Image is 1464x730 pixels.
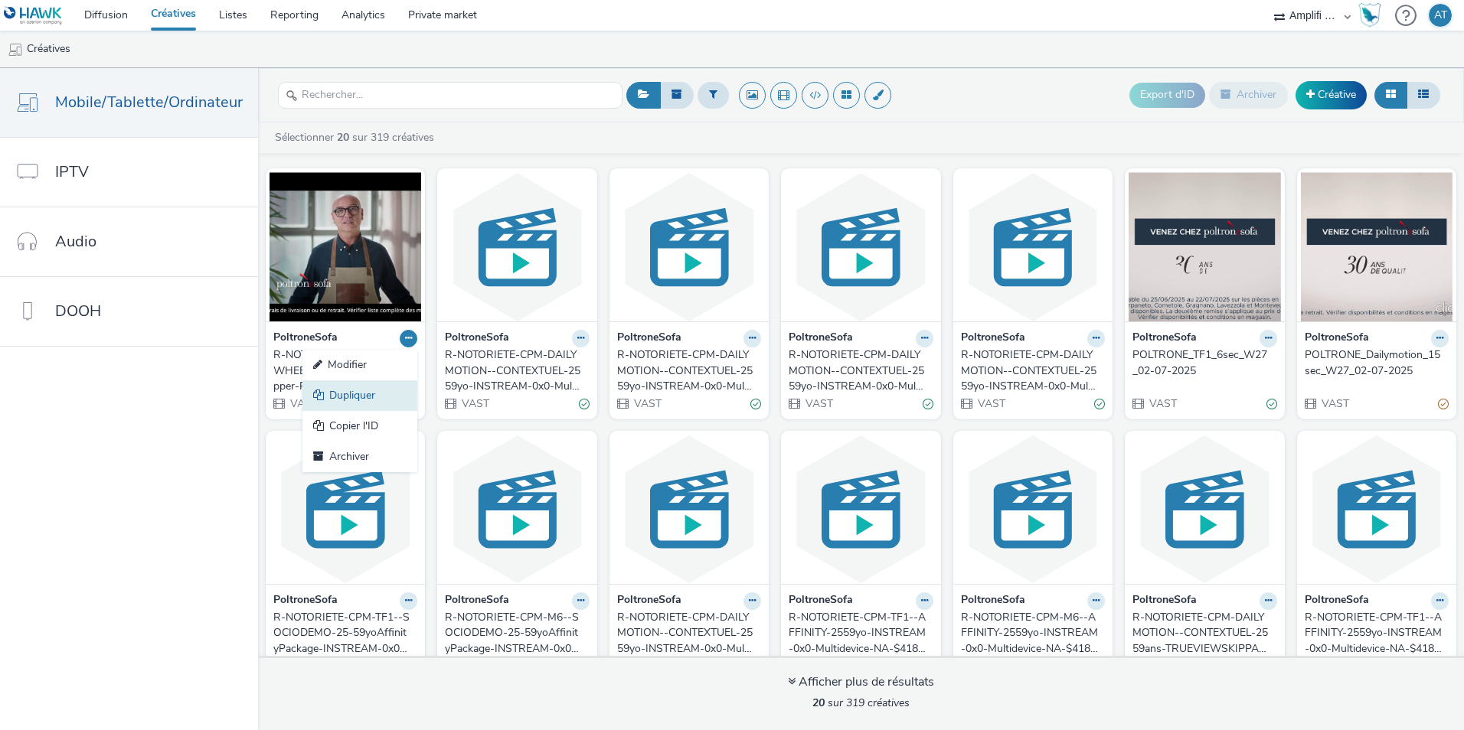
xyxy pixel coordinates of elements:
span: Audio [55,230,96,253]
div: Afficher plus de résultats [788,673,934,691]
div: Valide [1266,396,1277,412]
span: Mobile/Tablette/Ordinateur [55,91,243,113]
div: R-NOTORIETE-CPM-DAILYMOTION--CONTEXTUEL-2559yo-INSTREAM-0x0-Multidevice-6s_$424655503$-W29 [617,347,755,394]
a: Archiver [302,442,417,472]
strong: PoltroneSofa [617,592,681,610]
strong: PoltroneSofa [789,592,853,610]
img: R-NOTORIETE-CPM-DAILYMOTION--CONTEXTUEL-2559yo-INSTREAM-0x0-Multidevice-6s_$424655503$$-W28 visual [785,172,936,321]
a: Hawk Academy [1358,3,1387,28]
div: R-NOTORIETE-CPM-DAILYMOTION--CONTEXTUEL-2559yo-INSTREAM-0x0-Multidevice-6s_$424655503$$-W28 [789,347,926,394]
a: R-NOTORIETE-CPM-TF1--AFFINITY-2559yo-INSTREAM-0x0-Multidevice-NA-$418297262-$W14 [1305,610,1449,657]
strong: 20 [812,696,825,710]
span: VAST [289,396,318,411]
div: R-NOTORIETE-CPM-DAILYMOTION--CONTEXTUEL-2559yo-INSTREAM-0x0-Multidevice-NA-$421353285$-W20 [617,610,755,657]
a: R-NOTORIETE-CPM-M6--SOCIODEMO-25-59yoAffinityPackage-INSTREAM-0x0-Multidevice-NA-$420820753$-W20 [445,610,589,657]
img: R-NOTORIETE-CPM-DAILYMOTION--CONTEXTUEL-2559ans-TRUEVIEWSKIPPABLE-0x0-Multidevice-NA-$418583145$-... [1129,435,1280,584]
a: Modifier [302,350,417,380]
div: R-NOTORIETE-CPM-DAILYMOTION--CONTEXTUEL-2559ans-TRUEVIEWSKIPPABLE-0x0-Multidevice-NA-$418583145$-W16 [1132,610,1270,657]
a: R-NOTORIETE-CPM-FREEWHEEL--CUSTOM-DataShopper-PREROLL-1x1-Multidevice-15s-P-PREROLL-1x1-W35Promo-$$ [273,347,417,394]
span: VAST [804,396,833,411]
button: Grille [1374,82,1407,108]
div: AT [1434,4,1447,27]
div: R-NOTORIETE-CPM-DAILYMOTION--CONTEXTUEL-2559yo-INSTREAM-0x0-Multidevice-NA_15_$425066631$-W28 [961,347,1099,394]
a: R-NOTORIETE-CPM-M6--AFFINITY-2559yo-INSTREAM-0x0-Multidevice-NA-$418586523$-W16 [961,610,1105,657]
div: Valide [579,396,590,412]
img: undefined Logo [4,6,63,25]
div: POLTRONE_TF1_6sec_W27_02-07-2025 [1132,347,1270,379]
div: POLTRONE_Dailymotion_15sec_W27_02-07-2025 [1305,347,1443,379]
img: POLTRONE_Dailymotion_15sec_W27_02-07-2025 visual [1301,172,1453,321]
span: VAST [1320,396,1349,411]
strong: 20 [337,130,349,145]
img: R-NOTORIETE-CPM-DAILYMOTION--CONTEXTUEL-2559yo-INSTREAM-0x0-Multidevice-NA_15_$425066631$-W28 visual [957,172,1109,321]
a: Sélectionner sur 319 créatives [273,130,440,145]
div: R-NOTORIETE-CPM-FREEWHEEL--CUSTOM-DataShopper-PREROLL-1x1-Multidevice-15s-P-PREROLL-1x1-W35Promo-$$ [273,347,411,394]
span: VAST [632,396,662,411]
strong: PoltroneSofa [961,330,1025,347]
img: R-NOTORIETE-CPM-DAILYMOTION--CONTEXTUEL-2559yo-INSTREAM-0x0-Multidevice-NA_$425066631$_W29 visual [441,172,593,321]
a: R-NOTORIETE-CPM-TF1--AFFINITY-2559yo-INSTREAM-0x0-Multidevice-NA-$418297262$-W16 [789,610,933,657]
div: R-NOTORIETE-CPM-TF1--AFFINITY-2559yo-INSTREAM-0x0-Multidevice-NA-$418297262-$W14 [1305,610,1443,657]
strong: PoltroneSofa [273,592,338,610]
span: IPTV [55,161,89,183]
div: R-NOTORIETE-CPM-TF1--AFFINITY-2559yo-INSTREAM-0x0-Multidevice-NA-$418297262$-W16 [789,610,926,657]
a: POLTRONE_Dailymotion_15sec_W27_02-07-2025 [1305,347,1449,379]
span: VAST [460,396,489,411]
img: R-NOTORIETE-CPM-M6--AFFINITY-2559yo-INSTREAM-0x0-Multidevice-NA-$418586523$-W16 visual [957,435,1109,584]
a: R-NOTORIETE-CPM-DAILYMOTION--CONTEXTUEL-2559yo-INSTREAM-0x0-Multidevice-6s_$424655503$-W29 [617,347,761,394]
div: Valide [1094,396,1105,412]
strong: PoltroneSofa [1305,592,1369,610]
span: sur 319 créatives [812,696,910,710]
div: R-NOTORIETE-CPM-DAILYMOTION--CONTEXTUEL-2559yo-INSTREAM-0x0-Multidevice-NA_$425066631$_W29 [445,347,583,394]
button: Archiver [1209,82,1288,108]
a: Dupliquer [302,380,417,411]
div: Valide [923,396,933,412]
span: VAST [976,396,1005,411]
strong: PoltroneSofa [1305,330,1369,347]
img: R-NOTORIETE-CPM-M6--SOCIODEMO-25-59yoAffinityPackage-INSTREAM-0x0-Multidevice-NA-$420820753$-W20 ... [441,435,593,584]
a: Copier l'ID [302,411,417,442]
img: R-NOTORIETE-CPM-DAILYMOTION--CONTEXTUEL-2559yo-INSTREAM-0x0-Multidevice-6s_$424655503$-W29 visual [613,172,765,321]
strong: PoltroneSofa [961,592,1025,610]
span: DOOH [55,300,101,322]
strong: PoltroneSofa [1132,330,1197,347]
strong: PoltroneSofa [617,330,681,347]
a: Créative [1296,81,1367,109]
div: R-NOTORIETE-CPM-M6--SOCIODEMO-25-59yoAffinityPackage-INSTREAM-0x0-Multidevice-NA-$420820753$-W20 [445,610,583,657]
a: POLTRONE_TF1_6sec_W27_02-07-2025 [1132,347,1276,379]
img: R-NOTORIETE-CPM-DAILYMOTION--CONTEXTUEL-2559yo-INSTREAM-0x0-Multidevice-NA-$421353285$-W20 visual [613,435,765,584]
img: Hawk Academy [1358,3,1381,28]
strong: PoltroneSofa [445,592,509,610]
a: R-NOTORIETE-CPM-TF1--SOCIODEMO-25-59yoAffinityPackage-INSTREAM-0x0-Multidevice-NA-$420822904$-W20 [273,610,417,657]
a: R-NOTORIETE-CPM-DAILYMOTION--CONTEXTUEL-2559yo-INSTREAM-0x0-Multidevice-NA_15_$425066631$-W28 [961,347,1105,394]
img: R-NOTORIETE-CPM-TF1--SOCIODEMO-25-59yoAffinityPackage-INSTREAM-0x0-Multidevice-NA-$420822904$-W20... [270,435,421,584]
a: R-NOTORIETE-CPM-DAILYMOTION--CONTEXTUEL-2559yo-INSTREAM-0x0-Multidevice-NA_$425066631$_W29 [445,347,589,394]
div: Valide [750,396,761,412]
img: R-NOTORIETE-CPM-TF1--AFFINITY-2559yo-INSTREAM-0x0-Multidevice-NA-$418297262$-W16 visual [785,435,936,584]
button: Liste [1407,82,1440,108]
strong: PoltroneSofa [789,330,853,347]
strong: PoltroneSofa [1132,592,1197,610]
div: R-NOTORIETE-CPM-M6--AFFINITY-2559yo-INSTREAM-0x0-Multidevice-NA-$418586523$-W16 [961,610,1099,657]
span: VAST [1148,396,1177,411]
a: R-NOTORIETE-CPM-DAILYMOTION--CONTEXTUEL-2559ans-TRUEVIEWSKIPPABLE-0x0-Multidevice-NA-$418583145$-W16 [1132,610,1276,657]
img: R-NOTORIETE-CPM-TF1--AFFINITY-2559yo-INSTREAM-0x0-Multidevice-NA-$418297262-$W14 visual [1301,435,1453,584]
input: Rechercher... [278,82,623,109]
img: mobile [8,42,23,57]
div: Partiellement valide [1438,396,1449,412]
strong: PoltroneSofa [445,330,509,347]
img: R-NOTORIETE-CPM-FREEWHEEL--CUSTOM-DataShopper-PREROLL-1x1-Multidevice-15s-P-PREROLL-1x1-W35Promo-... [270,172,421,321]
strong: PoltroneSofa [273,330,338,347]
a: R-NOTORIETE-CPM-DAILYMOTION--CONTEXTUEL-2559yo-INSTREAM-0x0-Multidevice-6s_$424655503$$-W28 [789,347,933,394]
a: R-NOTORIETE-CPM-DAILYMOTION--CONTEXTUEL-2559yo-INSTREAM-0x0-Multidevice-NA-$421353285$-W20 [617,610,761,657]
button: Export d'ID [1129,83,1205,107]
img: POLTRONE_TF1_6sec_W27_02-07-2025 visual [1129,172,1280,321]
div: R-NOTORIETE-CPM-TF1--SOCIODEMO-25-59yoAffinityPackage-INSTREAM-0x0-Multidevice-NA-$420822904$-W20 [273,610,411,657]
